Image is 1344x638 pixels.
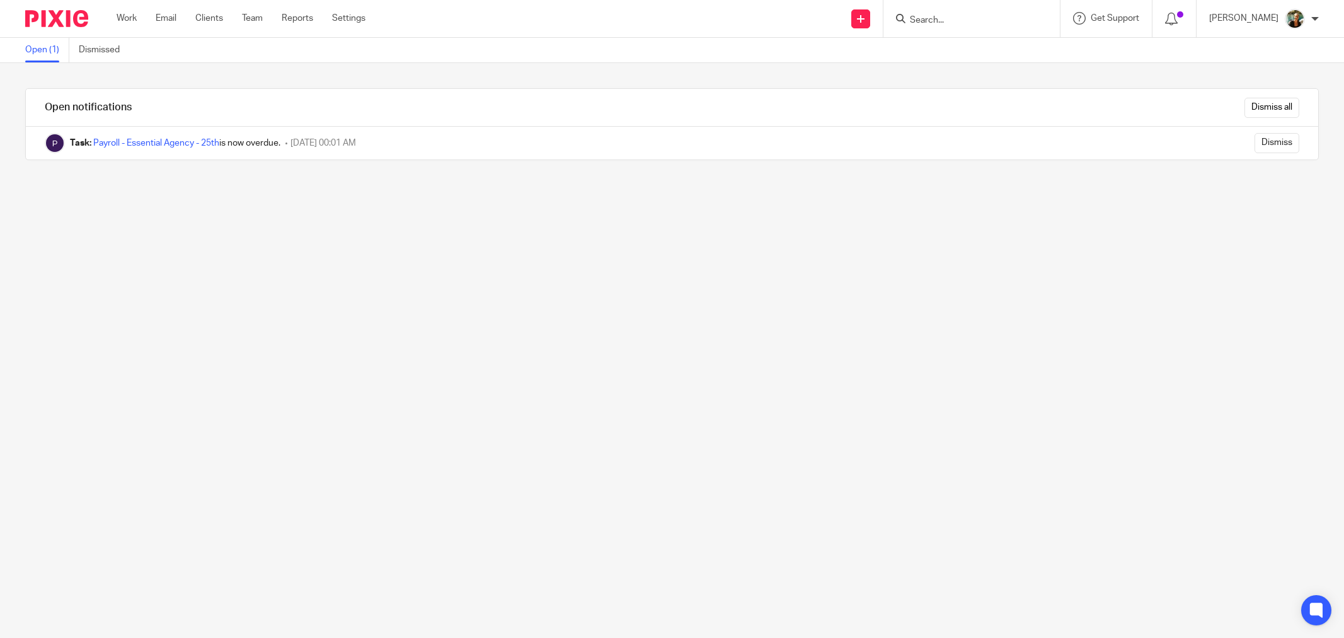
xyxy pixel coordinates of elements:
a: Dismissed [79,38,129,62]
img: Pixie [25,10,88,27]
a: Settings [332,12,365,25]
h1: Open notifications [45,101,132,114]
b: Task: [70,139,91,148]
a: Reports [282,12,313,25]
span: Get Support [1091,14,1139,23]
a: Work [117,12,137,25]
a: Open (1) [25,38,69,62]
input: Dismiss [1255,133,1299,153]
a: Payroll - Essential Agency - 25th [93,139,219,148]
input: Dismiss all [1244,98,1299,118]
a: Email [156,12,176,25]
input: Search [909,15,1022,26]
p: [PERSON_NAME] [1209,12,1278,25]
a: Team [242,12,263,25]
span: [DATE] 00:01 AM [290,139,356,148]
img: Pixie [45,133,65,153]
div: is now overdue. [70,137,280,149]
img: Photo2.jpg [1285,9,1305,29]
a: Clients [195,12,223,25]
